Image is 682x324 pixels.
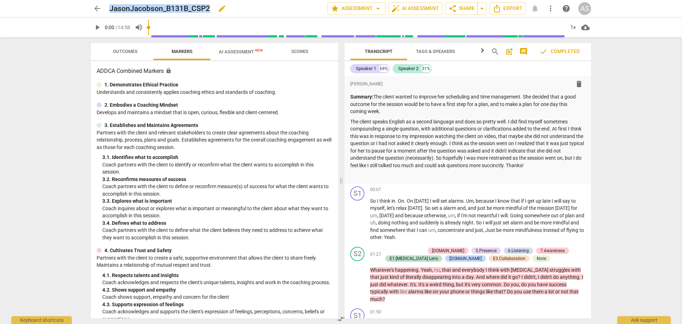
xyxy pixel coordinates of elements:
p: Understands and consistently applies coaching ethics and standards of coaching. [97,89,332,96]
span: . [508,213,510,218]
div: Speaker 2 [398,65,418,72]
span: be [487,205,493,211]
span: struggles [550,267,571,273]
span: get [527,198,536,204]
span: I [377,198,379,204]
span: because [476,198,495,204]
span: go [512,274,518,280]
span: , [440,267,442,273]
div: 1x [566,22,580,33]
span: happening [395,267,418,273]
span: say [562,198,571,204]
span: alarms [448,198,464,204]
span: . [404,198,407,204]
span: I [552,198,554,204]
span: of [400,274,406,280]
span: Yeah [384,234,395,240]
span: of [561,227,566,233]
span: you [528,282,537,287]
span: concentrate [438,227,465,233]
span: that [569,289,579,294]
span: . [473,274,476,280]
span: and [468,205,477,211]
span: did [500,274,508,280]
span: and [410,220,419,225]
span: alarm [443,205,457,211]
div: Ask support [617,316,671,324]
span: I [498,213,500,218]
span: just [370,282,379,287]
span: I [582,274,583,280]
span: somewhere [524,213,551,218]
button: Play [91,21,104,34]
span: post_add [505,47,514,56]
span: 0:00 [105,25,114,30]
span: ? [503,289,507,294]
span: just [493,220,503,225]
div: 3. 1. Identifies what to accomplish [102,154,332,161]
div: Change speaker [350,247,364,261]
span: . [579,274,582,280]
span: I [538,274,540,280]
span: do [553,274,560,280]
span: didn't [524,274,536,280]
span: and [457,205,466,211]
span: can [419,227,428,233]
div: E1.[MEDICAL_DATA] Lens [390,255,438,262]
span: literally [406,274,422,280]
span: [DATE] [414,198,430,204]
span: flying [566,227,579,233]
span: Filler word [370,213,377,218]
span: [PERSON_NAME] [350,81,383,87]
div: 3. 4. Defines what to address [102,219,332,227]
p: Coach acknowledges and supports the client's expression of feelings, perceptions, concerns, belie... [102,308,332,323]
span: otherwise [424,213,446,218]
span: like [486,289,494,294]
span: will [500,213,508,218]
span: them [532,289,545,294]
span: , [376,220,378,225]
span: . [395,198,398,204]
span: Transcript [365,49,393,54]
span: mindfulness [515,227,543,233]
span: . [422,205,425,211]
span: instead [543,227,561,233]
span: be [496,227,503,233]
span: mission [537,205,555,211]
p: 2. Embodies a Coaching Mindset [104,101,178,109]
span: doing [378,220,391,225]
span: 00:07 [370,187,381,193]
span: , [385,205,387,211]
span: be [534,220,540,225]
span: arrow_back [93,4,102,13]
span: for [571,205,577,211]
button: Volume [132,21,145,34]
p: Coach shows support, empathy and concern for the client [102,293,332,301]
button: Add summary [504,46,515,57]
span: set [503,220,510,225]
span: . [381,234,384,240]
span: , [435,227,438,233]
span: volume_up [135,23,143,32]
span: anything [560,274,579,280]
p: The client speaks English as a second language and does so pretty well. I did find myself sometim... [350,118,585,169]
span: will [432,198,440,204]
span: Do [507,289,514,294]
div: 4. 3. Supports expression of feelings [102,301,332,308]
span: I [483,220,485,225]
h2: JasonJacobson_B131B_CSP2 [109,4,210,13]
span: or [555,289,561,294]
span: . [418,267,421,273]
span: just [380,274,390,280]
span: of [523,205,529,211]
span: AI Assessment [391,4,439,13]
span: that [511,198,521,204]
span: night [462,220,473,225]
span: star [331,4,339,13]
span: weird [429,282,443,287]
span: common [482,282,501,287]
h3: ADDCA Combined Markers [97,67,332,75]
span: not [469,213,477,218]
span: whatever [387,282,407,287]
span: , [536,274,538,280]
